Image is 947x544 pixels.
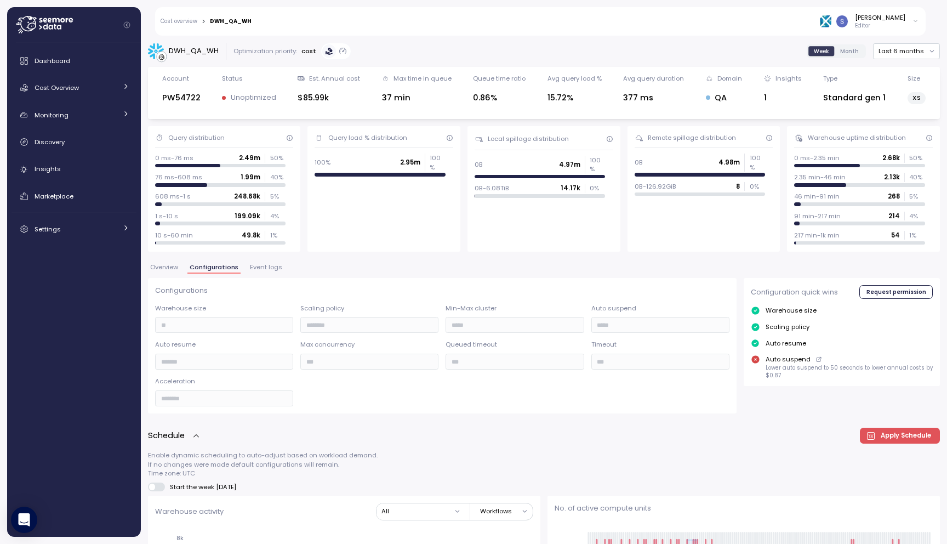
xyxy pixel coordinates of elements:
a: Cost overview [161,19,197,24]
p: 1.99m [241,173,260,182]
span: Discovery [35,138,65,146]
div: Open Intercom Messenger [11,507,37,533]
div: $85.99k [298,92,360,104]
img: 68bfcb35cd6837274e8268f7.PNG [820,15,831,27]
p: Warehouse size [155,304,293,313]
p: 0 ms-76 ms [155,154,193,162]
div: Queue time ratio [473,74,526,83]
p: 0 ms-2.35 min [794,154,840,162]
span: Configurations [190,264,238,270]
p: 100% [315,158,330,167]
button: All [376,503,466,519]
p: 49.8k [242,231,260,240]
p: Configurations [155,285,729,296]
p: 91 min-217 min [794,212,841,220]
p: 214 [888,212,900,220]
span: Insights [35,165,61,173]
p: 5 % [909,192,925,201]
a: Marketplace [12,185,136,207]
p: 2.35 min-46 min [794,173,846,182]
p: Auto suspend [591,304,729,313]
div: > [202,18,206,25]
p: 2.13k [884,173,900,182]
p: 4.97m [559,160,580,169]
div: Local spillage distribution [488,134,569,143]
p: 608 ms-1 s [155,192,191,201]
p: Warehouse activity [155,506,224,517]
span: Overview [150,264,178,270]
p: 40 % [270,173,286,182]
p: 4 % [909,212,925,220]
div: 0.86% [473,92,526,104]
p: 50 % [909,154,925,162]
p: Queued timeout [446,340,584,349]
p: 1 % [270,231,286,240]
p: 0 % [590,184,605,192]
p: 50 % [270,154,286,162]
p: 14.17k [561,184,580,192]
img: ACg8ocLCy7HMj59gwelRyEldAl2GQfy23E10ipDNf0SDYCnD3y85RA=s96-c [836,15,848,27]
div: DWH_QA_WH [169,46,219,56]
a: Cost Overview [12,77,136,99]
div: PW54722 [162,92,201,104]
p: 2.95m [400,158,420,167]
span: Cost Overview [35,83,79,92]
div: 377 ms [623,92,684,104]
p: Auto resume [155,340,293,349]
div: [PERSON_NAME] [855,13,905,22]
p: Lower auto suspend to 50 seconds to lower annual costs by $0.87 [766,364,933,379]
p: Schedule [148,429,185,442]
p: 4.98m [718,158,740,167]
span: Request permission [866,286,926,298]
button: Workflows [475,503,533,519]
p: 2.49m [239,154,260,162]
div: QA [706,92,742,104]
p: 248.68k [234,192,260,201]
div: Remote spillage distribution [648,133,736,142]
div: 1 [764,92,802,104]
p: 10 s-60 min [155,231,193,240]
p: 199.09k [235,212,260,220]
a: Monitoring [12,104,136,126]
p: 5 % [270,192,286,201]
p: 0B [475,160,483,169]
a: Insights [12,158,136,180]
span: Week [814,47,829,55]
p: Auto resume [766,339,806,348]
div: 37 min [382,92,452,104]
p: 100 % [590,156,605,174]
div: Type [823,74,837,83]
p: Unoptimized [231,92,276,103]
div: Account [162,74,189,83]
span: Settings [35,225,61,234]
a: Discovery [12,131,136,153]
p: Acceleration [155,377,293,386]
p: Scaling policy [300,304,438,313]
button: Schedule [148,429,201,442]
p: Max concurrency [300,340,438,349]
p: 100 % [750,154,765,172]
div: 15.72% [547,92,602,104]
div: Domain [717,74,742,83]
span: Event logs [250,264,282,270]
div: Avg query load % [547,74,602,83]
div: Status [222,74,243,83]
p: cost [301,47,316,55]
p: Auto suspend [766,355,811,364]
button: Request permission [859,285,933,298]
div: Standard gen 1 [823,92,886,104]
span: Apply Schedule [881,428,931,443]
button: Apply Schedule [860,428,940,444]
p: 217 min-1k min [794,231,840,240]
p: 40 % [909,173,925,182]
div: Optimization priority: [233,47,297,55]
div: Max time in queue [393,74,452,83]
p: 0B [635,158,643,167]
p: Scaling policy [766,322,809,331]
p: 1 % [909,231,925,240]
div: Warehouse uptime distribution [808,133,906,142]
div: Avg query duration [623,74,684,83]
p: 76 ms-608 ms [155,173,202,182]
p: Enable dynamic scheduling to auto-adjust based on workload demand. If no changes were made defaul... [148,451,940,478]
tspan: 8k [176,535,184,542]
